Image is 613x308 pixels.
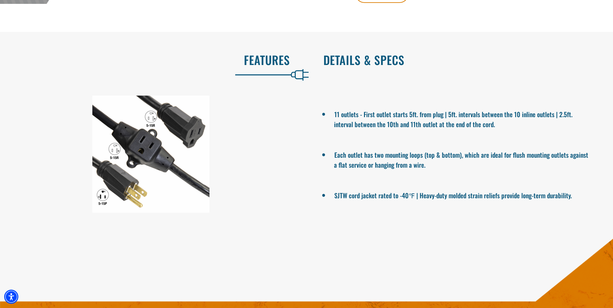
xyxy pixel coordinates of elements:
li: Each outlet has two mounting loops (top & bottom), which are ideal for flush mounting outlets aga... [334,148,591,170]
li: 11 outlets - First outlet starts 5ft. from plug | 5ft. intervals between the 10 inline outlets | ... [334,108,591,129]
div: Accessibility Menu [4,290,18,304]
li: SJTW cord jacket rated to -40℉ | Heavy-duty molded strain reliefs provide long-term durability. [334,189,591,201]
h2: Details & Specs [323,53,600,67]
h2: Features [14,53,290,67]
